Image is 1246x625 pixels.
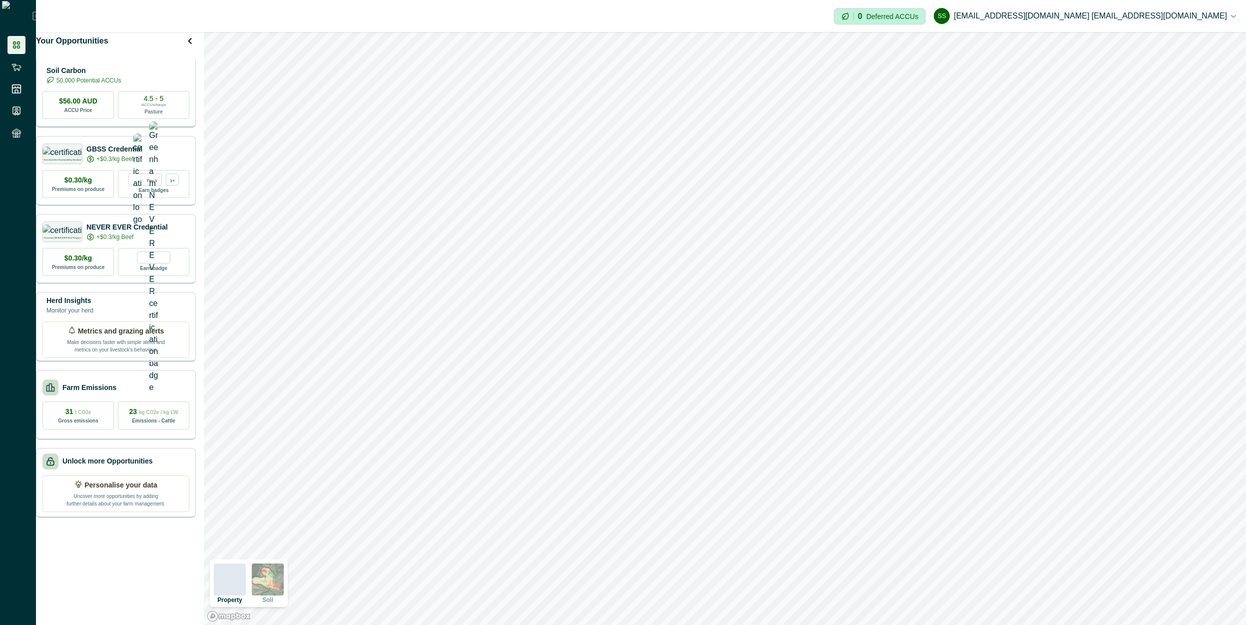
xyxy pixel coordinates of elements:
p: Soil [262,597,273,603]
p: Property [217,597,242,603]
p: Uncover more opportunities by adding further details about your farm management. [66,490,166,507]
img: soil preview [252,563,284,595]
img: certification logo [42,224,83,234]
p: 23 [129,406,178,417]
p: Greenham NEVER EVER Beef Program [44,237,81,239]
p: 31 [65,406,91,417]
img: certification logo [133,133,142,225]
p: Your Opportunities [36,35,108,47]
p: Monitor your herd [46,306,93,315]
p: Unlock more Opportunities [62,456,152,466]
img: Logo [2,1,32,31]
p: Earn badge [140,263,167,272]
div: more credentials avaialble [166,173,179,185]
span: kg CO2e / kg LW [139,409,178,415]
p: 1+ [170,176,174,183]
p: Metrics and grazing alerts [78,326,164,336]
p: Deferred ACCUs [866,12,918,20]
p: GBSS Credential [86,144,142,154]
p: $0.30/kg [64,175,92,185]
p: Greenham Beef Sustainability Standard [43,159,81,161]
p: Herd Insights [46,295,93,306]
a: Mapbox logo [207,610,251,622]
p: Earn badges [138,185,168,194]
p: Tier 1 [146,176,157,183]
p: ACCUs/ha/pa [141,102,166,108]
button: scp@agriprove.io scp@agriprove.io[EMAIL_ADDRESS][DOMAIN_NAME] [EMAIL_ADDRESS][DOMAIN_NAME] [934,4,1236,28]
p: 4.5 - 5 [144,95,164,102]
p: Emissions - Cattle [132,417,175,424]
p: +$0.3/kg Beef [96,232,133,241]
p: NEVER EVER Credential [86,222,168,232]
p: 50,000 Potential ACCUs [56,76,121,85]
p: Premiums on produce [52,185,105,193]
img: certification logo [42,146,83,156]
p: Soil Carbon [46,65,121,76]
p: Farm Emissions [62,382,116,393]
p: Premiums on produce [52,263,105,271]
p: Pasture [144,108,163,115]
img: Greenham NEVER EVER certification badge [149,121,158,393]
p: Make decisions faster with simple alerts and metrics on your livestock’s behaviour. [66,336,166,353]
span: t CO2e [75,409,91,415]
p: $0.30/kg [64,253,92,263]
p: 0 [858,12,862,20]
p: +$0.3/kg Beef [96,154,133,163]
p: $56.00 AUD [59,96,97,106]
p: Personalise your data [84,480,157,490]
p: Gross emissions [58,417,98,424]
p: ACCU Price [64,106,92,114]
